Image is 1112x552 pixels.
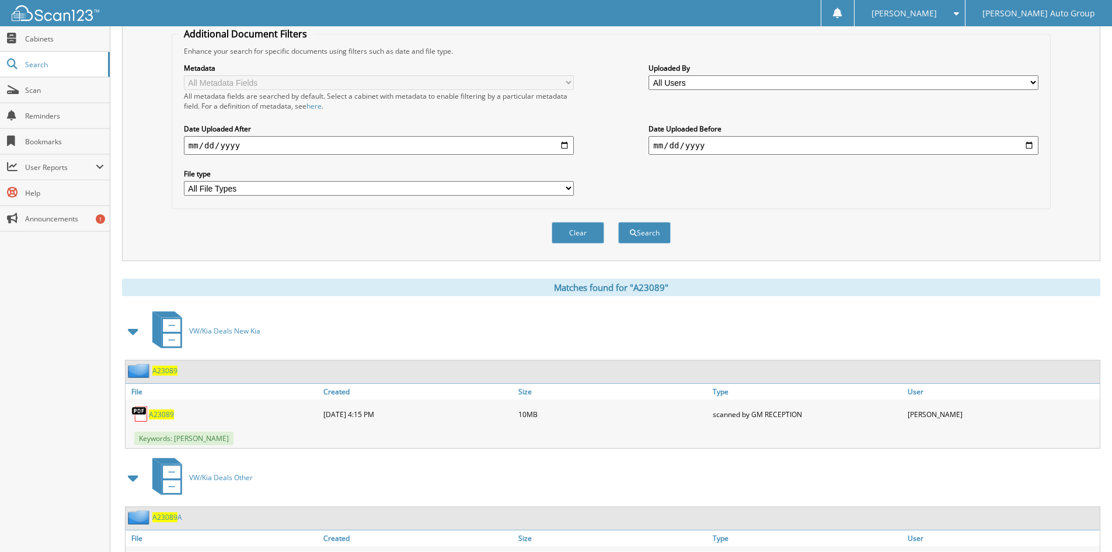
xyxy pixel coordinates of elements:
[145,454,253,501] a: VW/Kia Deals Other
[152,512,177,522] span: A23089
[178,27,313,40] legend: Additional Document Filters
[25,60,102,70] span: Search
[905,530,1100,546] a: User
[25,162,96,172] span: User Reports
[184,124,574,134] label: Date Uploaded After
[982,10,1095,17] span: [PERSON_NAME] Auto Group
[184,91,574,111] div: All metadata fields are searched by default. Select a cabinet with metadata to enable filtering b...
[25,85,104,95] span: Scan
[710,530,905,546] a: Type
[515,530,710,546] a: Size
[515,402,710,426] div: 10MB
[320,384,515,400] a: Created
[710,402,905,426] div: scanned by GM RECEPTION
[134,432,233,445] span: Keywords: [PERSON_NAME]
[25,111,104,121] span: Reminders
[152,512,182,522] a: A23089A
[649,63,1038,73] label: Uploaded By
[25,214,104,224] span: Announcements
[149,409,174,419] a: A23089
[515,384,710,400] a: Size
[905,402,1100,426] div: [PERSON_NAME]
[25,137,104,147] span: Bookmarks
[25,188,104,198] span: Help
[649,136,1038,155] input: end
[872,10,937,17] span: [PERSON_NAME]
[126,384,320,400] a: File
[96,214,105,224] div: 1
[184,136,574,155] input: start
[320,402,515,426] div: [DATE] 4:15 PM
[145,308,260,354] a: VW/Kia Deals New Kia
[189,473,253,482] span: VW/Kia Deals Other
[184,169,574,179] label: File type
[25,34,104,44] span: Cabinets
[12,5,99,21] img: scan123-logo-white.svg
[126,530,320,546] a: File
[184,63,574,73] label: Metadata
[649,124,1038,134] label: Date Uploaded Before
[128,363,152,378] img: folder2.png
[306,101,322,111] a: here
[152,366,177,376] a: A23089
[128,510,152,525] img: folder2.png
[905,384,1100,400] a: User
[710,384,905,400] a: Type
[320,530,515,546] a: Created
[131,405,149,423] img: PDF.png
[178,46,1044,56] div: Enhance your search for specific documents using filters such as date and file type.
[618,222,671,244] button: Search
[122,279,1100,296] div: Matches found for "A23089"
[552,222,604,244] button: Clear
[189,326,260,336] span: VW/Kia Deals New Kia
